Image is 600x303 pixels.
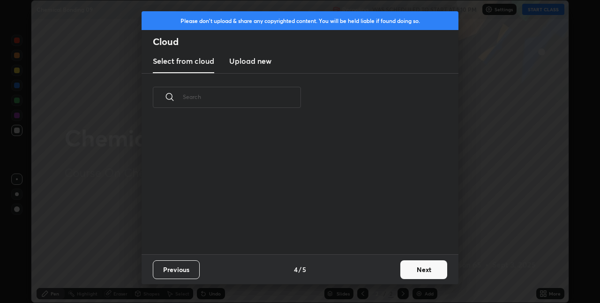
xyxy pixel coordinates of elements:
h4: 4 [294,265,298,274]
input: Search [183,77,301,117]
h4: / [299,265,301,274]
h3: Select from cloud [153,55,214,67]
h4: 5 [302,265,306,274]
h3: Upload new [229,55,271,67]
div: Please don't upload & share any copyrighted content. You will be held liable if found doing so. [142,11,458,30]
button: Next [400,260,447,279]
h2: Cloud [153,36,458,48]
button: Previous [153,260,200,279]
